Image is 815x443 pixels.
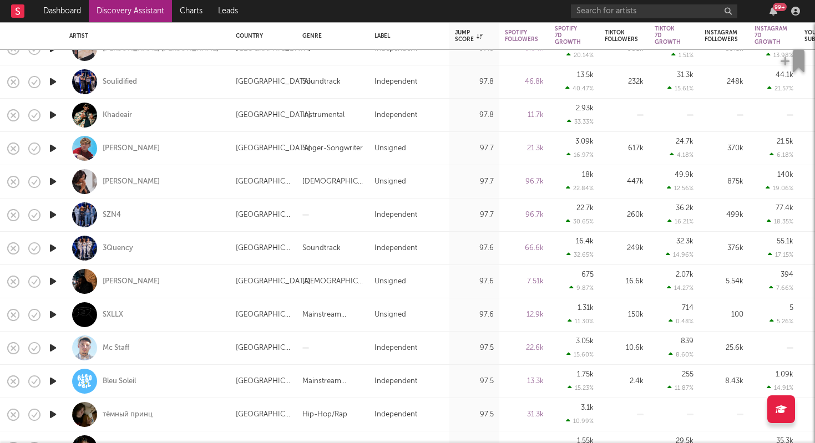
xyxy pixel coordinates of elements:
[455,308,494,322] div: 97.6
[605,29,638,43] div: Tiktok Followers
[302,275,363,288] div: [DEMOGRAPHIC_DATA]
[505,275,544,288] div: 7.51k
[766,52,793,59] div: 13.98 %
[581,271,594,278] div: 675
[666,251,693,258] div: 14.96 %
[103,210,121,220] a: SZN4
[769,284,793,292] div: 7.66 %
[777,138,793,145] div: 21.5k
[767,85,793,92] div: 21.57 %
[655,26,681,45] div: Tiktok 7D Growth
[767,384,793,391] div: 14.91 %
[667,218,693,225] div: 16.21 %
[605,342,644,355] div: 10.6k
[770,7,777,16] button: 99+
[455,75,494,89] div: 97.8
[770,151,793,159] div: 6.18 %
[103,243,133,253] a: 3Quency
[374,375,417,388] div: Independent
[374,208,417,222] div: Independent
[705,342,743,355] div: 25.6k
[575,138,594,145] div: 3.09k
[567,118,594,125] div: 33.33 %
[103,177,160,187] a: [PERSON_NAME]
[705,308,743,322] div: 100
[505,408,544,421] div: 31.3k
[236,75,311,89] div: [GEOGRAPHIC_DATA]
[374,342,417,355] div: Independent
[505,109,544,122] div: 11.7k
[103,110,132,120] div: Khadeair
[236,275,311,288] div: [GEOGRAPHIC_DATA]
[773,3,787,11] div: 99 +
[681,338,693,345] div: 839
[667,185,693,192] div: 12.56 %
[505,29,538,43] div: Spotify Followers
[776,205,793,212] div: 77.4k
[676,138,693,145] div: 24.7k
[236,208,291,222] div: [GEOGRAPHIC_DATA]
[103,343,129,353] div: Mc Staff
[505,142,544,155] div: 21.3k
[677,72,693,79] div: 31.3k
[705,375,743,388] div: 8.43k
[455,342,494,355] div: 97.5
[455,175,494,189] div: 97.7
[566,52,594,59] div: 20.14 %
[566,251,594,258] div: 32.65 %
[505,75,544,89] div: 46.8k
[505,308,544,322] div: 12.9k
[705,75,743,89] div: 248k
[669,318,693,325] div: 0.48 %
[555,26,581,45] div: Spotify 7D Growth
[236,375,291,388] div: [GEOGRAPHIC_DATA]
[705,208,743,222] div: 499k
[669,351,693,358] div: 8.60 %
[302,308,363,322] div: Mainstream Electronic
[103,376,136,386] div: Bleu Soleil
[236,175,291,189] div: [GEOGRAPHIC_DATA]
[505,242,544,255] div: 66.6k
[236,408,291,421] div: [GEOGRAPHIC_DATA]
[781,271,793,278] div: 394
[103,277,160,287] div: [PERSON_NAME]
[755,26,787,45] div: Instagram 7D Growth
[605,275,644,288] div: 16.6k
[103,310,123,320] a: SXLLX
[505,208,544,222] div: 96.7k
[671,52,693,59] div: 1.51 %
[577,371,594,378] div: 1.75k
[705,142,743,155] div: 370k
[667,284,693,292] div: 14.27 %
[302,375,363,388] div: Mainstream Electronic
[676,205,693,212] div: 36.2k
[455,242,494,255] div: 97.6
[455,375,494,388] div: 97.5
[302,33,358,39] div: Genre
[69,33,219,39] div: Artist
[770,318,793,325] div: 5.26 %
[576,338,594,345] div: 3.05k
[705,242,743,255] div: 376k
[577,72,594,79] div: 13.5k
[768,251,793,258] div: 17.15 %
[667,85,693,92] div: 15.61 %
[455,142,494,155] div: 97.7
[605,242,644,255] div: 249k
[605,142,644,155] div: 617k
[605,75,644,89] div: 232k
[568,384,594,391] div: 15.23 %
[302,408,347,421] div: Hip-Hop/Rap
[682,304,693,312] div: 714
[455,109,494,122] div: 97.8
[767,218,793,225] div: 18.35 %
[705,29,738,43] div: Instagram Followers
[566,185,594,192] div: 22.84 %
[455,208,494,222] div: 97.7
[605,208,644,222] div: 260k
[103,77,137,87] a: Soulidified
[236,242,291,255] div: [GEOGRAPHIC_DATA]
